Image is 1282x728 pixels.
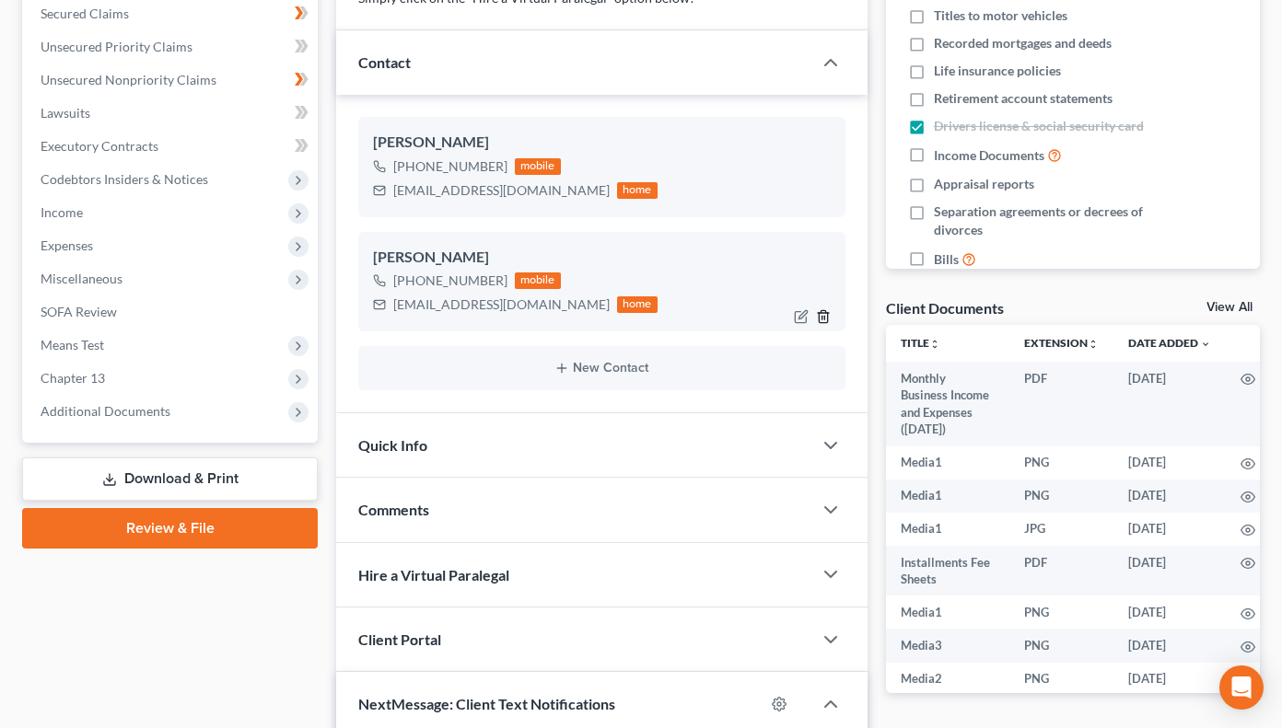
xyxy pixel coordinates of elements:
div: home [617,182,658,199]
div: mobile [515,158,561,175]
td: Media1 [886,595,1009,629]
span: Additional Documents [41,403,170,419]
td: [DATE] [1113,663,1226,696]
a: Lawsuits [26,97,318,130]
div: [EMAIL_ADDRESS][DOMAIN_NAME] [393,295,610,314]
a: View All [1206,301,1253,314]
td: [DATE] [1113,546,1226,596]
span: Bills [934,250,959,269]
span: Unsecured Priority Claims [41,39,192,54]
i: expand_more [1200,339,1211,350]
a: Review & File [22,508,318,549]
span: Recorded mortgages and deeds [934,34,1112,52]
td: [DATE] [1113,629,1226,662]
span: Drivers license & social security card [934,117,1144,135]
a: Titleunfold_more [901,336,940,350]
td: [DATE] [1113,513,1226,546]
span: NextMessage: Client Text Notifications [358,695,615,712]
span: Hire a Virtual Paralegal [358,566,509,584]
td: Media1 [886,513,1009,546]
span: Chapter 13 [41,370,105,386]
span: Executory Contracts [41,138,158,154]
td: Media2 [886,663,1009,696]
a: Unsecured Priority Claims [26,30,318,64]
div: mobile [515,272,561,289]
td: [DATE] [1113,446,1226,480]
td: [DATE] [1113,362,1226,446]
span: Contact [358,53,411,71]
td: PNG [1009,446,1113,480]
span: Secured Claims [41,6,129,21]
span: Retirement account statements [934,89,1113,108]
div: home [617,296,658,313]
span: Comments [358,501,429,518]
td: Monthly Business Income and Expenses ([DATE]) [886,362,1009,446]
span: Unsecured Nonpriority Claims [41,72,216,87]
span: Miscellaneous [41,271,122,286]
span: Income [41,204,83,220]
span: Life insurance policies [934,62,1061,80]
td: Media1 [886,446,1009,480]
span: SOFA Review [41,304,117,319]
div: [PHONE_NUMBER] [393,157,507,176]
span: Expenses [41,237,93,253]
td: PNG [1009,663,1113,696]
td: JPG [1009,513,1113,546]
span: Quick Info [358,436,427,454]
i: unfold_more [1088,339,1099,350]
span: Client Portal [358,630,441,648]
a: Unsecured Nonpriority Claims [26,64,318,97]
td: Media3 [886,629,1009,662]
a: Date Added expand_more [1128,336,1211,350]
div: [PERSON_NAME] [373,132,831,154]
div: [PERSON_NAME] [373,247,831,269]
a: Extensionunfold_more [1024,336,1099,350]
span: Means Test [41,337,104,352]
a: Download & Print [22,457,318,501]
i: unfold_more [929,339,940,350]
td: PNG [1009,629,1113,662]
td: [DATE] [1113,480,1226,513]
td: PNG [1009,480,1113,513]
button: New Contact [373,361,831,376]
td: PDF [1009,546,1113,596]
a: Executory Contracts [26,130,318,163]
div: [EMAIL_ADDRESS][DOMAIN_NAME] [393,181,610,200]
div: Client Documents [886,298,1004,318]
span: Income Documents [934,146,1044,165]
span: Titles to motor vehicles [934,6,1067,25]
div: [PHONE_NUMBER] [393,272,507,290]
div: Open Intercom Messenger [1219,665,1264,710]
span: Codebtors Insiders & Notices [41,171,208,187]
td: PNG [1009,595,1113,629]
span: Appraisal reports [934,175,1034,193]
span: Separation agreements or decrees of divorces [934,202,1151,239]
td: Installments Fee Sheets [886,546,1009,596]
a: SOFA Review [26,295,318,329]
span: Lawsuits [41,105,90,121]
td: PDF [1009,362,1113,446]
td: [DATE] [1113,595,1226,629]
td: Media1 [886,480,1009,513]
